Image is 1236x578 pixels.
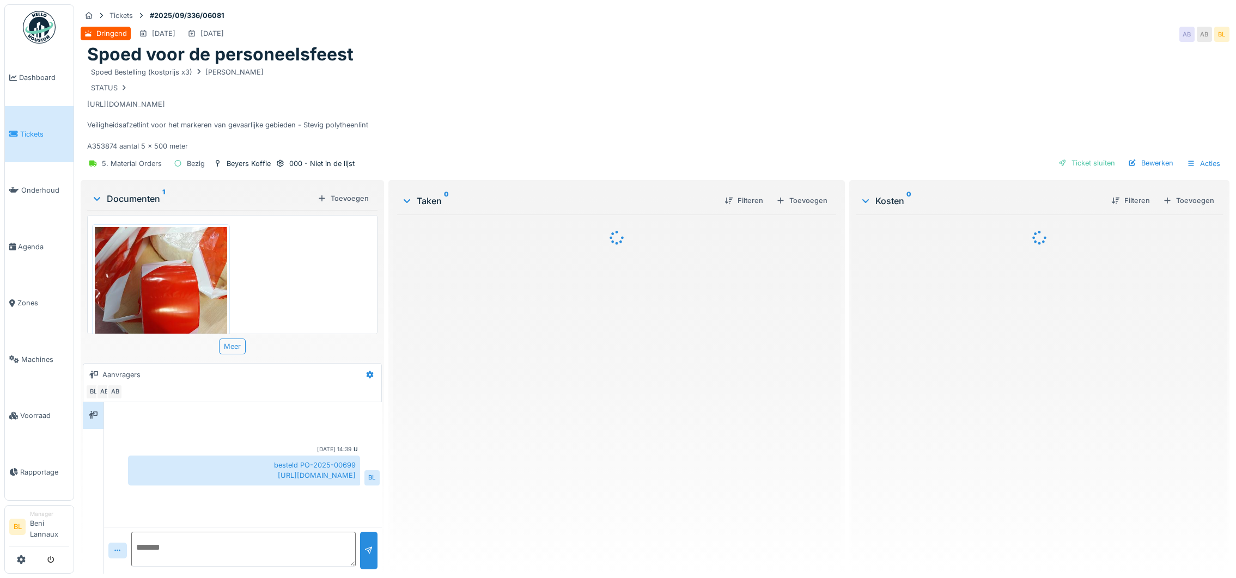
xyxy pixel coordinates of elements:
[317,445,351,453] div: [DATE] 14:39
[354,445,358,453] div: U
[1197,27,1212,42] div: AB
[187,158,205,169] div: Bezig
[96,384,112,399] div: AB
[1159,193,1219,208] div: Toevoegen
[1124,156,1178,170] div: Bewerken
[91,67,264,77] div: Spoed Bestelling (kostprijs x3) [PERSON_NAME]
[5,331,74,388] a: Machines
[162,192,165,205] sup: 1
[96,28,127,39] div: Dringend
[18,242,69,252] span: Agenda
[227,158,271,169] div: Beyers Koffie
[1107,193,1154,208] div: Filteren
[906,194,911,207] sup: 0
[1182,156,1225,171] div: Acties
[86,384,101,399] div: BL
[9,519,26,535] li: BL
[20,467,69,477] span: Rapportage
[5,275,74,331] a: Zones
[30,510,69,518] div: Manager
[5,388,74,444] a: Voorraad
[5,50,74,106] a: Dashboard
[87,44,354,65] h1: Spoed voor de personeelsfeest
[720,193,768,208] div: Filteren
[1054,156,1119,170] div: Ticket sluiten
[21,354,69,365] span: Machines
[1179,27,1195,42] div: AB
[102,370,141,380] div: Aanvragers
[30,510,69,544] li: Beni Lannaux
[20,129,69,139] span: Tickets
[401,194,716,207] div: Taken
[5,106,74,163] a: Tickets
[5,162,74,219] a: Onderhoud
[289,158,355,169] div: 000 - Niet in de lijst
[5,219,74,275] a: Agenda
[21,185,69,195] span: Onderhoud
[87,65,1223,151] div: [URL][DOMAIN_NAME] Veiligheidsafzetlint voor het markeren van gevaarlijke gebieden - Stevig polyt...
[23,11,56,44] img: Badge_color-CXgf-gQk.svg
[107,384,123,399] div: AB
[92,192,313,205] div: Documenten
[128,456,360,485] div: besteld PO-2025-00699 [URL][DOMAIN_NAME]
[772,193,832,208] div: Toevoegen
[109,10,133,21] div: Tickets
[860,194,1103,207] div: Kosten
[219,339,246,354] div: Meer
[313,191,373,206] div: Toevoegen
[200,28,224,39] div: [DATE]
[95,227,227,403] img: 10f81wtvfichme7wrv2jf0bc47s5
[444,194,449,207] sup: 0
[19,72,69,83] span: Dashboard
[364,470,380,485] div: BL
[152,28,175,39] div: [DATE]
[20,410,69,421] span: Voorraad
[5,444,74,501] a: Rapportage
[145,10,229,21] strong: #2025/09/336/06081
[1214,27,1229,42] div: BL
[102,158,162,169] div: 5. Material Orders
[17,298,69,308] span: Zones
[91,83,129,93] div: STATUS
[9,510,69,546] a: BL ManagerBeni Lannaux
